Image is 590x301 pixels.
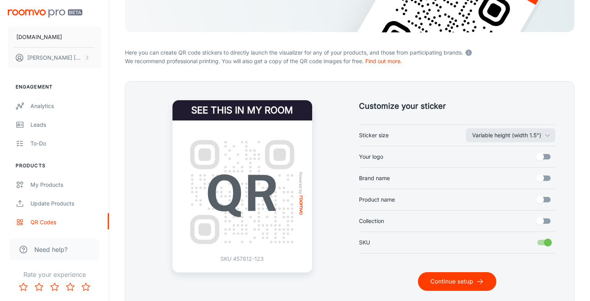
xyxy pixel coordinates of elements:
[359,152,383,161] span: Your logo
[30,102,101,110] div: Analytics
[125,57,574,66] p: We recommend professional printing. You will also get a copy of the QR code images for free.
[31,279,47,295] button: Rate 2 star
[8,9,82,18] img: Roomvo PRO Beta
[125,47,574,57] p: Here you can create QR code stickers to directly launch the visualizer for any of your products, ...
[30,218,101,227] div: QR Codes
[78,279,94,295] button: Rate 5 star
[297,172,305,194] span: Powered by
[365,58,402,64] a: Find out more.
[30,181,101,189] div: My Products
[62,279,78,295] button: Rate 4 star
[466,128,555,142] button: Sticker size
[8,27,101,47] button: [DOMAIN_NAME]
[220,255,264,263] p: SKU 457812-123
[16,279,31,295] button: Rate 1 star
[8,48,101,68] button: [PERSON_NAME] [PERSON_NAME]
[299,196,302,215] img: roomvo
[359,100,555,112] h5: Customize your sticker
[359,174,390,182] span: Brand name
[359,238,370,247] span: SKU
[359,131,389,140] span: Sticker size
[172,100,312,120] h4: See this in my room
[30,199,101,208] div: Update Products
[30,139,101,148] div: To-do
[47,279,62,295] button: Rate 3 star
[182,132,303,253] img: QR Code Example
[16,33,62,41] p: [DOMAIN_NAME]
[34,245,68,254] span: Need help?
[6,270,103,279] p: Rate your experience
[27,53,82,62] p: [PERSON_NAME] [PERSON_NAME]
[359,217,384,225] span: Collection
[418,272,496,291] button: Continue setup
[359,195,395,204] span: Product name
[30,120,101,129] div: Leads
